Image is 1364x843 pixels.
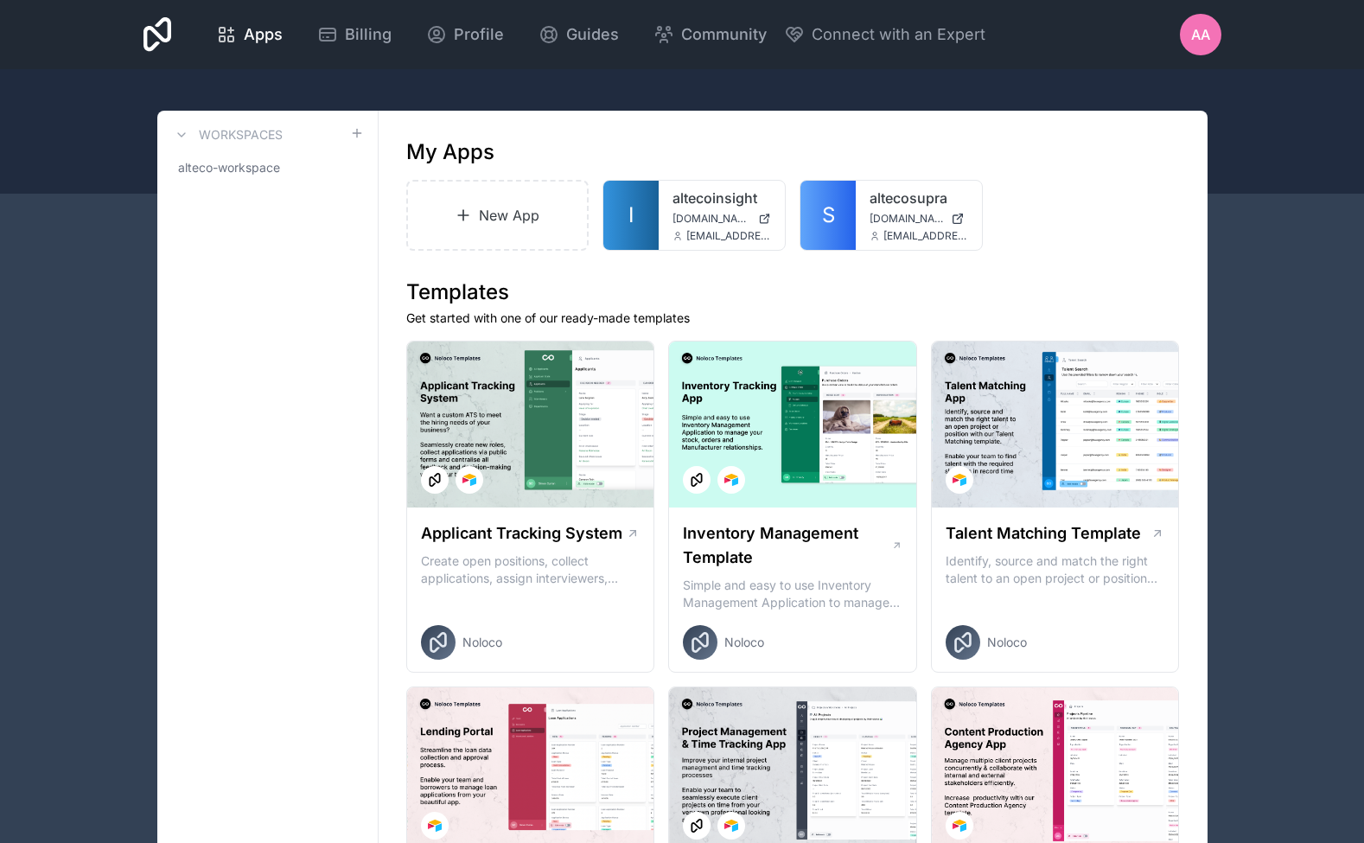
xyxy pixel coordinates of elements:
[822,201,835,229] span: S
[1191,24,1210,45] span: AA
[303,16,405,54] a: Billing
[883,229,968,243] span: [EMAIL_ADDRESS][DOMAIN_NAME]
[800,181,856,250] a: S
[345,22,392,47] span: Billing
[412,16,518,54] a: Profile
[953,819,966,833] img: Airtable Logo
[462,473,476,487] img: Airtable Logo
[987,634,1027,651] span: Noloco
[199,126,283,144] h3: Workspaces
[672,212,771,226] a: [DOMAIN_NAME]
[683,521,890,570] h1: Inventory Management Template
[672,212,751,226] span: [DOMAIN_NAME]
[428,819,442,833] img: Airtable Logo
[406,180,590,251] a: New App
[946,521,1141,546] h1: Talent Matching Template
[672,188,771,208] a: altecoinsight
[870,212,968,226] a: [DOMAIN_NAME]
[421,521,622,546] h1: Applicant Tracking System
[870,188,968,208] a: altecosupra
[406,138,494,166] h1: My Apps
[178,159,280,176] span: alteco-workspace
[683,577,902,611] p: Simple and easy to use Inventory Management Application to manage your stock, orders and Manufact...
[462,634,502,651] span: Noloco
[784,22,985,47] button: Connect with an Expert
[812,22,985,47] span: Connect with an Expert
[946,552,1165,587] p: Identify, source and match the right talent to an open project or position with our Talent Matchi...
[406,310,1180,327] p: Get started with one of our ready-made templates
[525,16,633,54] a: Guides
[406,278,1180,306] h1: Templates
[724,473,738,487] img: Airtable Logo
[640,16,781,54] a: Community
[681,22,767,47] span: Community
[171,152,364,183] a: alteco-workspace
[603,181,659,250] a: I
[202,16,296,54] a: Apps
[870,212,944,226] span: [DOMAIN_NAME]
[628,201,634,229] span: I
[724,634,764,651] span: Noloco
[171,125,283,145] a: Workspaces
[953,473,966,487] img: Airtable Logo
[454,22,504,47] span: Profile
[244,22,283,47] span: Apps
[421,552,641,587] p: Create open positions, collect applications, assign interviewers, centralise candidate feedback a...
[724,819,738,833] img: Airtable Logo
[686,229,771,243] span: [EMAIL_ADDRESS][DOMAIN_NAME]
[566,22,619,47] span: Guides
